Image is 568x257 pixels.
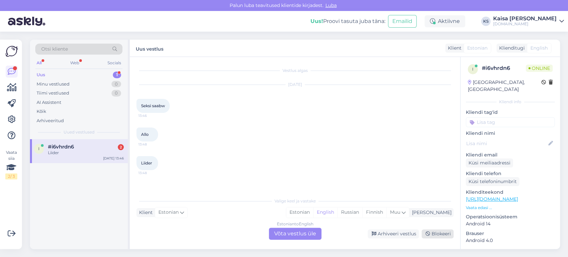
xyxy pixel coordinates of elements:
div: Kliendi info [466,99,555,105]
div: Finnish [362,207,386,217]
div: # i6vhrdn6 [482,64,526,72]
div: [DOMAIN_NAME] [493,21,557,27]
p: Kliendi telefon [466,170,555,177]
p: Vaata edasi ... [466,205,555,211]
span: Estonian [158,209,179,216]
div: Vaata siia [5,149,17,179]
div: Aktiivne [425,15,465,27]
p: Android 14 [466,220,555,227]
p: Kliendi email [466,151,555,158]
span: Otsi kliente [41,46,68,53]
p: Operatsioonisüsteem [466,213,555,220]
div: Proovi tasuta juba täna: [310,17,385,25]
span: English [530,45,548,52]
span: 13:48 [138,142,163,147]
div: 0 [111,90,121,97]
div: Blokeeri [422,229,454,238]
div: Tiimi vestlused [37,90,69,97]
div: 1 [113,72,121,78]
div: [PERSON_NAME] [409,209,452,216]
div: Web [69,59,81,67]
div: Russian [337,207,362,217]
p: Kliendi tag'id [466,109,555,116]
div: Kõik [37,108,46,115]
span: Luba [323,2,339,8]
a: Kaisa [PERSON_NAME][DOMAIN_NAME] [493,16,564,27]
div: Minu vestlused [37,81,70,88]
div: Vestlus algas [136,68,454,74]
b: Uus! [310,18,323,24]
div: Kaisa [PERSON_NAME] [493,16,557,21]
span: Muu [390,209,400,215]
span: Allo [141,132,149,137]
div: [GEOGRAPHIC_DATA], [GEOGRAPHIC_DATA] [468,79,541,93]
div: Klient [445,45,462,52]
div: Estonian to English [277,221,313,227]
input: Lisa tag [466,117,555,127]
div: Arhiveeri vestlus [368,229,419,238]
span: Estonian [467,45,487,52]
span: 13:48 [138,170,163,175]
div: Estonian [286,207,313,217]
span: i [472,67,473,72]
div: Küsi meiliaadressi [466,158,513,167]
span: Uued vestlused [64,129,95,135]
div: KS [481,17,490,26]
input: Lisa nimi [466,140,547,147]
div: Uus [37,72,45,78]
div: Võta vestlus üle [269,228,321,240]
div: AI Assistent [37,99,61,106]
img: Askly Logo [5,45,18,58]
div: Klienditugi [496,45,525,52]
span: #i6vhrdn6 [48,144,74,150]
p: Android 4.0 [466,237,555,244]
div: Liider [48,150,124,156]
span: 13:46 [138,113,163,118]
span: Seksi saabw [141,103,165,108]
label: Uus vestlus [136,44,163,53]
div: 0 [111,81,121,88]
div: Küsi telefoninumbrit [466,177,519,186]
div: [DATE] [136,82,454,88]
button: Emailid [388,15,417,28]
div: [DATE] 13:46 [103,156,124,161]
div: Socials [106,59,122,67]
div: 2 / 3 [5,173,17,179]
div: All [35,59,43,67]
p: Brauser [466,230,555,237]
div: 2 [118,144,124,150]
span: i [38,146,40,151]
div: English [313,207,337,217]
p: Kliendi nimi [466,130,555,137]
span: Online [526,65,553,72]
p: Klienditeekond [466,189,555,196]
span: Liider [141,160,152,165]
a: [URL][DOMAIN_NAME] [466,196,518,202]
div: Arhiveeritud [37,118,64,124]
div: Klient [136,209,153,216]
div: Valige keel ja vastake [136,198,454,204]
